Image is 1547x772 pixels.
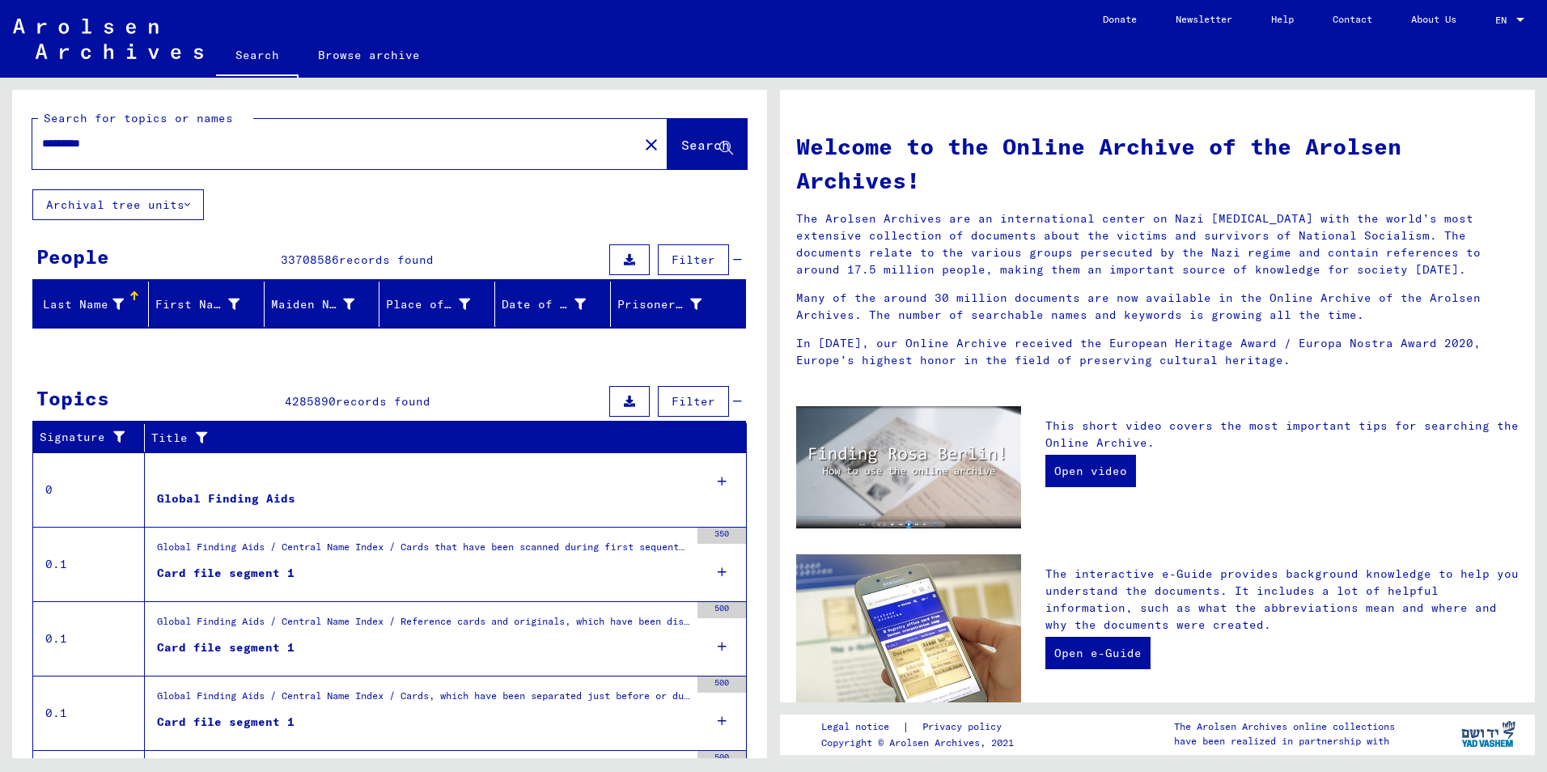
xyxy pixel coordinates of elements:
[157,614,689,637] div: Global Finding Aids / Central Name Index / Reference cards and originals, which have been discove...
[157,639,295,656] div: Card file segment 1
[697,751,746,767] div: 500
[157,565,295,582] div: Card file segment 1
[149,282,265,327] mat-header-cell: First Name
[1495,15,1513,26] span: EN
[379,282,495,327] mat-header-cell: Place of Birth
[697,677,746,693] div: 500
[658,244,729,275] button: Filter
[33,282,149,327] mat-header-cell: Last Name
[821,719,902,736] a: Legal notice
[495,282,611,327] mat-header-cell: Date of Birth
[32,189,204,220] button: Archival tree units
[44,111,233,125] mat-label: Search for topics or names
[642,135,661,155] mat-icon: close
[1174,719,1395,734] p: The Arolsen Archives online collections
[1174,734,1395,749] p: have been realized in partnership with
[658,386,729,417] button: Filter
[617,291,726,317] div: Prisoner #
[151,430,706,447] div: Title
[33,527,145,601] td: 0.1
[151,425,727,451] div: Title
[617,296,701,313] div: Prisoner #
[157,714,295,731] div: Card file segment 1
[339,252,434,267] span: records found
[697,602,746,618] div: 500
[796,554,1021,704] img: eguide.jpg
[157,490,295,507] div: Global Finding Aids
[1045,566,1519,634] p: The interactive e-Guide provides background knowledge to help you understand the documents. It in...
[40,429,124,446] div: Signature
[672,394,715,409] span: Filter
[1045,455,1136,487] a: Open video
[635,128,668,160] button: Clear
[386,291,494,317] div: Place of Birth
[909,719,1021,736] a: Privacy policy
[1045,418,1519,452] p: This short video covers the most important tips for searching the Online Archive.
[265,282,380,327] mat-header-cell: Maiden Name
[796,335,1519,369] p: In [DATE], our Online Archive received the European Heritage Award / Europa Nostra Award 2020, Eu...
[271,296,355,313] div: Maiden Name
[281,252,339,267] span: 33708586
[271,291,379,317] div: Maiden Name
[502,291,610,317] div: Date of Birth
[155,296,239,313] div: First Name
[40,425,144,451] div: Signature
[33,452,145,527] td: 0
[157,689,689,711] div: Global Finding Aids / Central Name Index / Cards, which have been separated just before or during...
[796,210,1519,278] p: The Arolsen Archives are an international center on Nazi [MEDICAL_DATA] with the world’s most ext...
[1045,637,1151,669] a: Open e-Guide
[36,242,109,271] div: People
[796,129,1519,197] h1: Welcome to the Online Archive of the Arolsen Archives!
[1458,714,1519,754] img: yv_logo.png
[821,719,1021,736] div: |
[13,19,203,59] img: Arolsen_neg.svg
[216,36,299,78] a: Search
[40,291,148,317] div: Last Name
[155,291,264,317] div: First Name
[668,119,747,169] button: Search
[821,736,1021,750] p: Copyright © Arolsen Archives, 2021
[36,384,109,413] div: Topics
[697,528,746,544] div: 350
[40,296,124,313] div: Last Name
[33,676,145,750] td: 0.1
[285,394,336,409] span: 4285890
[336,394,430,409] span: records found
[299,36,439,74] a: Browse archive
[33,601,145,676] td: 0.1
[386,296,470,313] div: Place of Birth
[796,406,1021,528] img: video.jpg
[796,290,1519,324] p: Many of the around 30 million documents are now available in the Online Archive of the Arolsen Ar...
[502,296,586,313] div: Date of Birth
[611,282,745,327] mat-header-cell: Prisoner #
[681,137,730,153] span: Search
[157,540,689,562] div: Global Finding Aids / Central Name Index / Cards that have been scanned during first sequential m...
[672,252,715,267] span: Filter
